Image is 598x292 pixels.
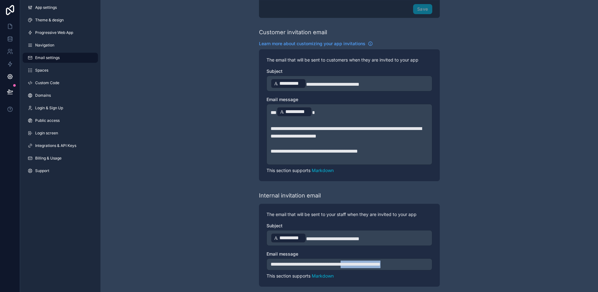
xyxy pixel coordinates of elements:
div: Customer invitation email [259,28,327,37]
span: Theme & design [35,18,64,23]
span: Custom Code [35,80,59,85]
span: Integrations & API Keys [35,143,76,148]
span: Email message [267,97,298,102]
div: Internal invitation email [259,191,321,200]
span: Public access [35,118,60,123]
span: Navigation [35,43,54,48]
a: Custom Code [23,78,98,88]
span: Billing & Usage [35,156,62,161]
span: Spaces [35,68,48,73]
a: Login screen [23,128,98,138]
a: Theme & design [23,15,98,25]
a: Learn more about customizing your app invitations [259,41,373,47]
a: Spaces [23,65,98,75]
a: Markdown [312,168,334,173]
span: App settings [35,5,57,10]
span: This section supports [267,273,310,278]
span: Email message [267,251,298,257]
a: Login & Sign Up [23,103,98,113]
span: Learn more about customizing your app invitations [259,41,365,47]
a: Billing & Usage [23,153,98,163]
a: Support [23,166,98,176]
a: Navigation [23,40,98,50]
span: Email settings [35,55,60,60]
span: Support [35,168,49,173]
span: Login screen [35,131,58,136]
a: App settings [23,3,98,13]
span: Login & Sign Up [35,105,63,111]
a: Public access [23,116,98,126]
a: Email settings [23,53,98,63]
span: Progressive Web App [35,30,73,35]
p: The email that will be sent to your staff when they are invited to your app [267,211,432,218]
a: Integrations & API Keys [23,141,98,151]
span: Subject [267,68,283,74]
p: The email that will be sent to customers when they are invited to your app [267,57,432,63]
a: Domains [23,90,98,100]
a: Progressive Web App [23,28,98,38]
span: Subject [267,223,283,228]
span: This section supports [267,168,310,173]
a: Markdown [312,273,334,278]
span: Domains [35,93,51,98]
